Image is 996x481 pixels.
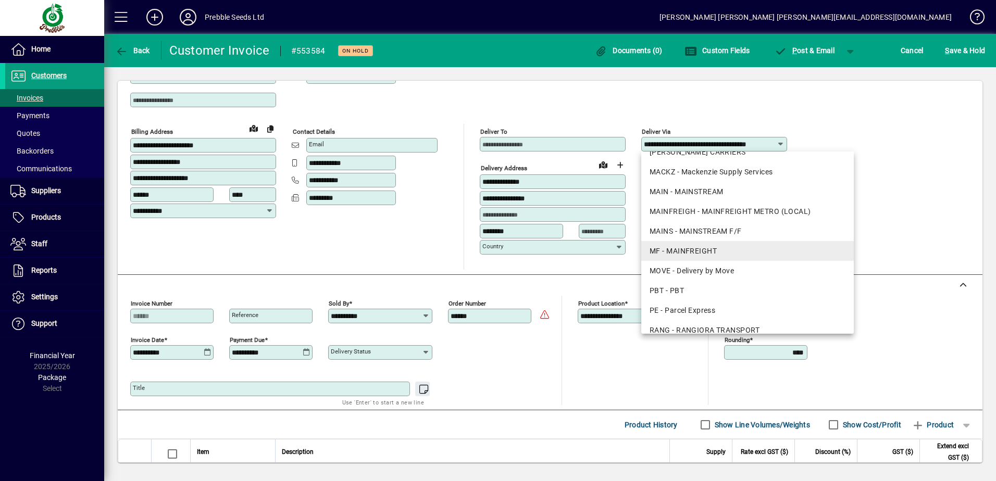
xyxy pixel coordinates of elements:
[641,201,854,221] mat-option: MAINFREIGH - MAINFREIGHT METRO (LOCAL)
[31,239,47,248] span: Staff
[5,311,104,337] a: Support
[31,293,58,301] span: Settings
[650,147,845,158] div: [PERSON_NAME] CARRIERS
[945,46,949,55] span: S
[892,446,913,458] span: GST ($)
[650,246,845,257] div: MF - MAINFREIGHT
[741,446,788,458] span: Rate excl GST ($)
[449,300,486,307] mat-label: Order number
[205,9,264,26] div: Prebble Seeds Ltd
[30,351,75,360] span: Financial Year
[725,336,750,344] mat-label: Rounding
[133,384,145,391] mat-label: Title
[912,416,954,433] span: Product
[641,221,854,241] mat-option: MAINS - MAINSTREAM F/F
[5,231,104,257] a: Staff
[650,226,845,237] div: MAINS - MAINSTREAM F/F
[31,71,67,80] span: Customers
[5,89,104,107] a: Invoices
[650,325,845,336] div: RANG - RANGIORA TRANSPORT
[926,440,969,463] span: Extend excl GST ($)
[595,46,663,55] span: Documents (0)
[962,2,983,36] a: Knowledge Base
[197,446,209,458] span: Item
[262,120,279,137] button: Copy to Delivery address
[650,186,845,197] div: MAIN - MAINSTREAM
[792,46,797,55] span: P
[592,41,665,60] button: Documents (0)
[5,142,104,160] a: Backorders
[642,128,670,135] mat-label: Deliver via
[650,167,845,178] div: MACKZ - Mackenzie Supply Services
[706,446,726,458] span: Supply
[31,266,57,274] span: Reports
[131,300,172,307] mat-label: Invoice number
[115,46,150,55] span: Back
[31,186,61,195] span: Suppliers
[31,45,51,53] span: Home
[138,8,171,27] button: Add
[5,36,104,62] a: Home
[942,41,988,60] button: Save & Hold
[641,162,854,182] mat-option: MACKZ - Mackenzie Supply Services
[945,42,985,59] span: ave & Hold
[595,156,612,173] a: View on map
[38,373,66,382] span: Package
[713,420,810,430] label: Show Line Volumes/Weights
[578,300,625,307] mat-label: Product location
[659,9,952,26] div: [PERSON_NAME] [PERSON_NAME] [PERSON_NAME][EMAIL_ADDRESS][DOMAIN_NAME]
[482,243,503,250] mat-label: Country
[650,265,845,276] div: MOVE - Delivery by Move
[684,46,750,55] span: Custom Fields
[10,147,54,155] span: Backorders
[650,305,845,316] div: PE - Parcel Express
[342,47,369,54] span: On hold
[113,41,153,60] button: Back
[650,206,845,217] div: MAINFREIGH - MAINFREIGHT METRO (LOCAL)
[282,446,314,458] span: Description
[31,213,61,221] span: Products
[291,43,326,59] div: #553584
[131,336,164,344] mat-label: Invoice date
[641,261,854,281] mat-option: MOVE - Delivery by Move
[171,8,205,27] button: Profile
[342,396,424,408] mat-hint: Use 'Enter' to start a new line
[769,41,840,60] button: Post & Email
[104,41,161,60] app-page-header-button: Back
[841,420,901,430] label: Show Cost/Profit
[329,300,349,307] mat-label: Sold by
[641,182,854,201] mat-option: MAIN - MAINSTREAM
[5,160,104,178] a: Communications
[898,41,926,60] button: Cancel
[331,348,371,355] mat-label: Delivery status
[906,415,959,434] button: Product
[5,258,104,284] a: Reports
[5,205,104,231] a: Products
[309,141,324,148] mat-label: Email
[169,42,270,59] div: Customer Invoice
[774,46,835,55] span: ost & Email
[5,178,104,204] a: Suppliers
[5,107,104,124] a: Payments
[5,284,104,310] a: Settings
[641,241,854,261] mat-option: MF - MAINFREIGHT
[641,281,854,300] mat-option: PBT - PBT
[10,164,72,173] span: Communications
[245,120,262,136] a: View on map
[232,311,258,319] mat-label: Reference
[612,157,628,173] button: Choose address
[480,128,507,135] mat-label: Deliver To
[650,285,845,296] div: PBT - PBT
[641,142,854,162] mat-option: KENN - KENNEDY CARRIERS
[901,42,924,59] span: Cancel
[641,320,854,340] mat-option: RANG - RANGIORA TRANSPORT
[682,41,753,60] button: Custom Fields
[10,111,49,120] span: Payments
[10,129,40,137] span: Quotes
[620,415,682,434] button: Product History
[230,336,265,344] mat-label: Payment due
[815,446,851,458] span: Discount (%)
[625,416,678,433] span: Product History
[5,124,104,142] a: Quotes
[31,319,57,327] span: Support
